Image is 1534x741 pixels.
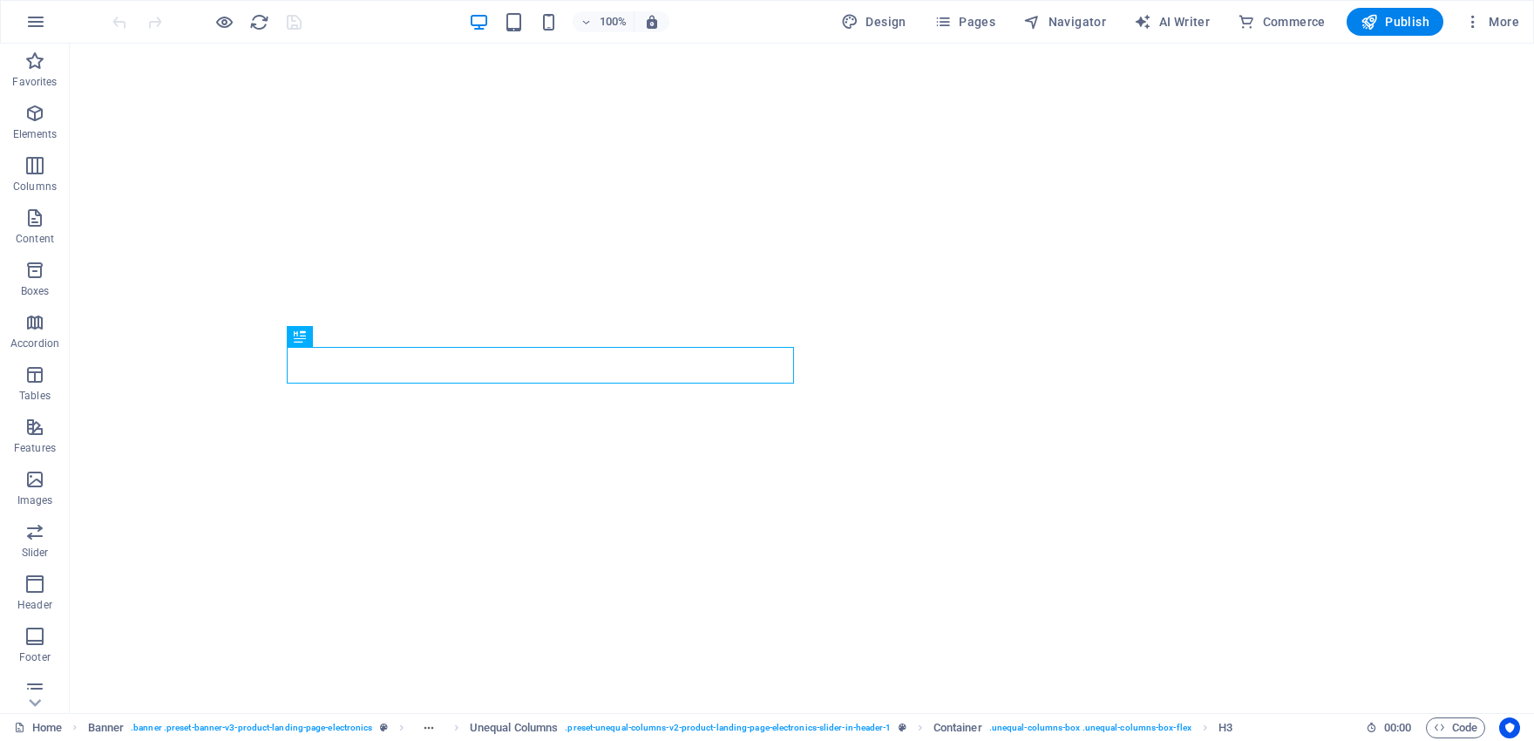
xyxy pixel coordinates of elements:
button: reload [248,11,269,32]
i: Reload page [249,12,269,32]
button: Navigator [1016,8,1113,36]
p: Slider [22,546,49,560]
p: Elements [13,127,58,141]
span: Code [1434,717,1477,738]
p: Favorites [12,75,57,89]
nav: breadcrumb [88,717,1233,738]
h6: Session time [1366,717,1412,738]
p: Content [16,232,54,246]
span: More [1464,13,1519,31]
i: This element is a customizable preset [899,723,906,732]
span: . unequal-columns-box .unequal-columns-box-flex [989,717,1191,738]
p: Boxes [21,284,50,298]
span: Publish [1361,13,1429,31]
h6: 100% [599,11,627,32]
p: Accordion [10,337,59,350]
button: More [1457,8,1526,36]
div: Design (Ctrl+Alt+Y) [834,8,913,36]
p: Header [17,598,52,612]
span: Click to select. Double-click to edit [470,717,558,738]
button: 100% [573,11,635,32]
a: Click to cancel selection. Double-click to open Pages [14,717,62,738]
button: Commerce [1231,8,1333,36]
span: Navigator [1023,13,1106,31]
button: Design [834,8,913,36]
span: Click to select. Double-click to edit [1218,717,1232,738]
i: On resize automatically adjust zoom level to fit chosen device. [644,14,660,30]
p: Images [17,493,53,507]
button: AI Writer [1127,8,1217,36]
i: This element is a customizable preset [380,723,388,732]
button: Usercentrics [1499,717,1520,738]
button: Code [1426,717,1485,738]
span: . preset-unequal-columns-v2-product-landing-page-electronics-slider-in-header-1 [565,717,891,738]
p: Columns [13,180,57,194]
span: 00 00 [1384,717,1411,738]
button: Pages [927,8,1002,36]
span: . banner .preset-banner-v3-product-landing-page-electronics [131,717,372,738]
span: Click to select. Double-click to edit [933,717,982,738]
span: Pages [934,13,995,31]
button: Click here to leave preview mode and continue editing [214,11,234,32]
p: Footer [19,650,51,664]
span: Design [841,13,906,31]
p: Features [14,441,56,455]
span: : [1396,721,1399,734]
span: AI Writer [1134,13,1210,31]
span: Click to select. Double-click to edit [88,717,125,738]
button: Publish [1347,8,1443,36]
p: Tables [19,389,51,403]
span: Commerce [1238,13,1326,31]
